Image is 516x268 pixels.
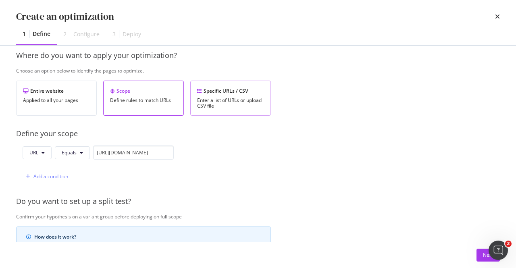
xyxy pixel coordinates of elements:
[197,87,264,94] div: Specific URLs / CSV
[197,98,264,109] div: Enter a list of URLs or upload CSV file
[23,98,90,103] div: Applied to all your pages
[55,146,90,159] button: Equals
[495,10,500,23] div: times
[110,87,177,94] div: Scope
[476,249,500,262] button: Next
[33,173,68,180] div: Add a condition
[110,98,177,103] div: Define rules to match URLs
[112,30,116,38] div: 3
[34,233,261,241] div: How does it work?
[505,241,512,247] span: 2
[63,30,67,38] div: 2
[489,241,508,260] iframe: Intercom live chat
[123,30,141,38] div: Deploy
[16,10,114,23] div: Create an optimization
[73,30,100,38] div: Configure
[23,170,68,183] button: Add a condition
[23,146,52,159] button: URL
[483,251,493,258] div: Next
[23,30,26,38] div: 1
[29,149,38,156] span: URL
[62,149,77,156] span: Equals
[33,30,50,38] div: Define
[23,87,90,94] div: Entire website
